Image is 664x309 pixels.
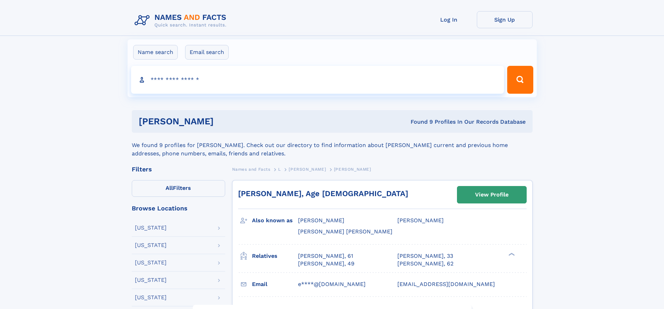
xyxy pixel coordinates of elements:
[507,66,533,94] button: Search Button
[252,215,298,226] h3: Also known as
[252,278,298,290] h3: Email
[132,180,225,197] label: Filters
[232,165,270,173] a: Names and Facts
[135,225,167,231] div: [US_STATE]
[135,260,167,265] div: [US_STATE]
[132,133,533,158] div: We found 9 profiles for [PERSON_NAME]. Check out our directory to find information about [PERSON_...
[252,250,298,262] h3: Relatives
[457,186,526,203] a: View Profile
[135,277,167,283] div: [US_STATE]
[421,11,477,28] a: Log In
[475,187,509,203] div: View Profile
[135,295,167,300] div: [US_STATE]
[289,167,326,172] span: [PERSON_NAME]
[397,252,453,260] a: [PERSON_NAME], 33
[477,11,533,28] a: Sign Up
[312,118,526,126] div: Found 9 Profiles In Our Records Database
[397,281,495,287] span: [EMAIL_ADDRESS][DOMAIN_NAME]
[289,165,326,173] a: [PERSON_NAME]
[135,242,167,248] div: [US_STATE]
[334,167,371,172] span: [PERSON_NAME]
[507,252,515,256] div: ❯
[132,205,225,211] div: Browse Locations
[185,45,229,60] label: Email search
[132,166,225,172] div: Filters
[139,117,312,126] h1: [PERSON_NAME]
[397,217,444,224] span: [PERSON_NAME]
[298,252,353,260] a: [PERSON_NAME], 61
[298,228,392,235] span: [PERSON_NAME] [PERSON_NAME]
[132,11,232,30] img: Logo Names and Facts
[278,165,281,173] a: L
[131,66,504,94] input: search input
[166,185,173,191] span: All
[298,217,344,224] span: [PERSON_NAME]
[298,260,354,268] a: [PERSON_NAME], 49
[278,167,281,172] span: L
[238,189,408,198] a: [PERSON_NAME], Age [DEMOGRAPHIC_DATA]
[397,260,453,268] a: [PERSON_NAME], 62
[133,45,178,60] label: Name search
